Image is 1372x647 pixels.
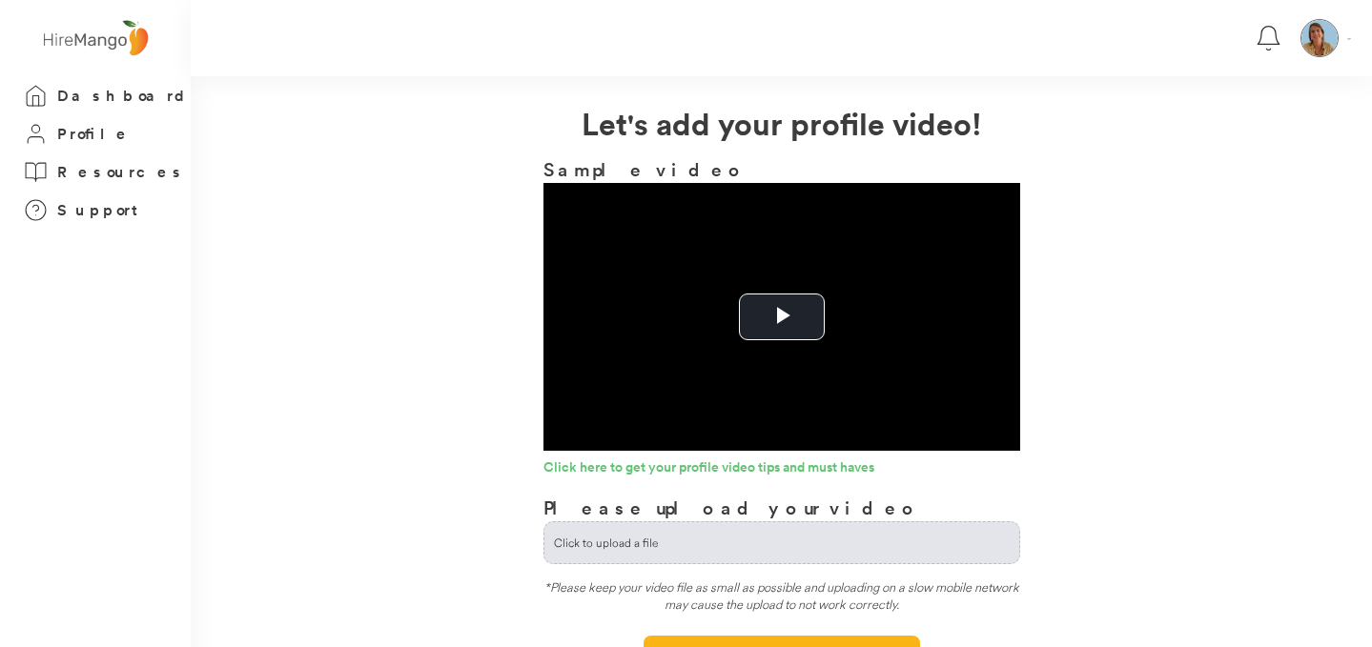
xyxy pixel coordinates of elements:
div: *Please keep your video file as small as possible and uploading on a slow mobile network may caus... [543,578,1020,621]
h3: Please upload your video [543,494,920,521]
h3: Support [57,198,147,222]
h3: Dashboard [57,84,191,108]
h2: Let's add your profile video! [191,100,1372,146]
div: Video Player [543,183,1020,451]
img: logo%20-%20hiremango%20gray.png [37,16,154,61]
h3: Sample video [543,155,1020,183]
img: 1749239089833 [1301,20,1338,56]
h3: Resources [57,160,186,184]
a: Click here to get your profile video tips and must haves [543,460,1020,479]
img: Vector [1347,38,1351,40]
h3: Profile [57,122,132,146]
